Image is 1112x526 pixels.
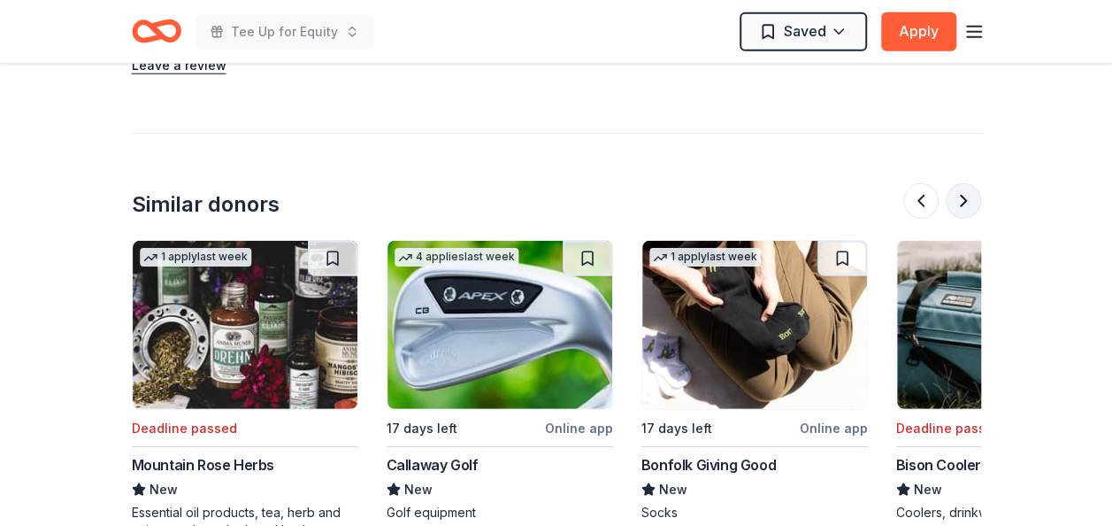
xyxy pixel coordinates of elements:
div: Golf equipment [387,504,613,522]
a: Home [132,11,181,52]
div: Online app [545,417,613,439]
div: Mountain Rose Herbs [132,454,274,476]
div: 1 apply last week [140,248,251,267]
div: Online app [800,417,868,439]
span: New [914,479,942,500]
div: 1 apply last week [649,248,761,267]
div: Bison Coolers [896,454,989,476]
span: New [659,479,687,500]
a: Image for Callaway Golf4 applieslast week17 days leftOnline appCallaway GolfNewGolf equipment [387,240,613,522]
img: Image for Bonfolk Giving Good [642,241,867,409]
div: Deadline passed [132,418,237,439]
div: 17 days left [387,418,457,439]
button: Tee Up for Equity [196,14,373,50]
button: Saved [740,12,867,51]
div: Bonfolk Giving Good [641,454,776,476]
button: Leave a review [132,55,226,76]
div: Callaway Golf [387,454,479,476]
div: 4 applies last week [395,248,518,267]
div: Socks [641,504,868,522]
span: New [150,479,178,500]
span: Saved [784,19,826,43]
div: Similar donors [132,190,280,219]
img: Image for Callaway Golf [387,241,612,409]
div: 17 days left [641,418,712,439]
button: Apply [881,12,956,51]
span: New [404,479,433,500]
span: Tee Up for Equity [231,21,338,43]
a: Image for Bonfolk Giving Good1 applylast week17 days leftOnline appBonfolk Giving GoodNewSocks [641,240,868,522]
img: Image for Mountain Rose Herbs [133,241,357,409]
div: Deadline passed [896,418,1001,439]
